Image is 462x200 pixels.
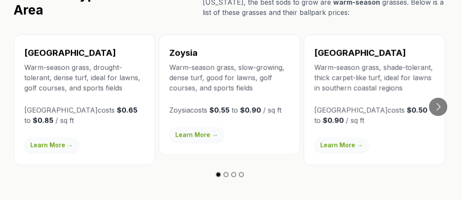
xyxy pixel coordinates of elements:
[169,127,224,143] a: Learn More →
[169,62,290,93] p: Warm-season grass, slow-growing, dense turf, good for lawns, golf courses, and sports fields
[169,105,290,115] p: Zoysia costs to / sq ft
[117,106,137,115] strong: $0.65
[24,62,145,93] p: Warm-season grass, drought-tolerant, dense turf, ideal for lawns, golf courses, and sports fields
[314,138,369,153] a: Learn More →
[429,98,447,116] button: Go to next slide
[323,116,344,125] strong: $0.90
[314,62,435,93] p: Warm-season grass, shade-tolerant, thick carpet-like turf, ideal for lawns in southern coastal re...
[24,105,145,126] p: [GEOGRAPHIC_DATA] costs to / sq ft
[314,105,435,126] p: [GEOGRAPHIC_DATA] costs to / sq ft
[209,106,230,115] strong: $0.55
[314,47,435,59] h3: [GEOGRAPHIC_DATA]
[24,138,79,153] a: Learn More →
[240,106,261,115] strong: $0.90
[231,172,236,177] button: Go to slide 3
[24,47,145,59] h3: [GEOGRAPHIC_DATA]
[407,106,427,115] strong: $0.50
[169,47,290,59] h3: Zoysia
[216,172,221,177] button: Go to slide 1
[239,172,244,177] button: Go to slide 4
[33,116,53,125] strong: $0.85
[224,172,229,177] button: Go to slide 2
